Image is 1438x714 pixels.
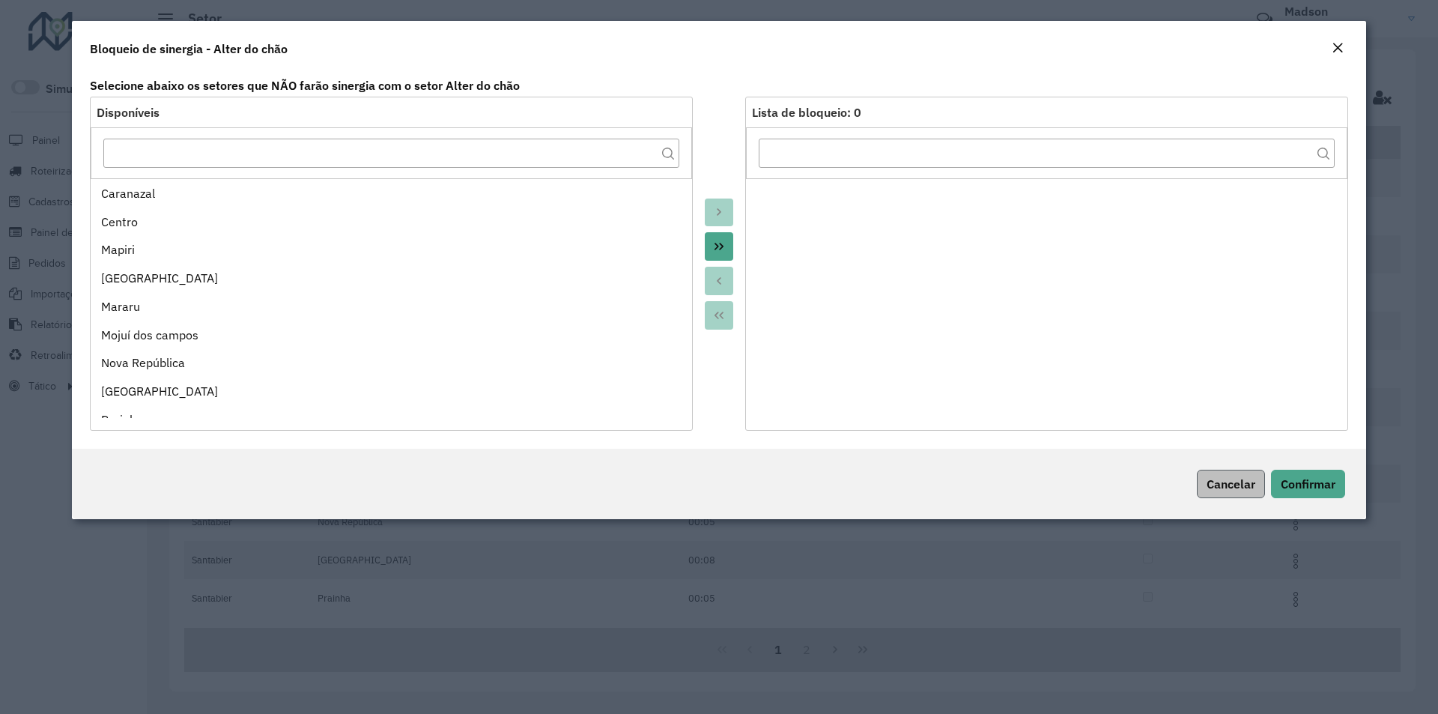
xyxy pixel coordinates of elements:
[101,354,682,372] div: Nova República
[97,103,686,121] div: Disponíveis
[101,326,682,344] div: Mojuí dos campos
[101,382,682,400] div: [GEOGRAPHIC_DATA]
[90,40,288,58] h4: Bloqueio de sinergia - Alter do chão
[101,411,682,429] div: Prainha
[101,213,682,231] div: Centro
[1332,42,1344,54] em: Fechar
[1271,470,1345,498] button: Confirmar
[81,76,1357,94] label: Selecione abaixo os setores que NÃO farão sinergia com o setor Alter do chão
[1327,39,1348,58] button: Close
[705,232,733,261] button: Move All to Target
[101,269,682,287] div: [GEOGRAPHIC_DATA]
[1207,476,1255,491] span: Cancelar
[101,184,682,202] div: Caranazal
[101,240,682,258] div: Mapiri
[101,297,682,315] div: Mararu
[1197,470,1265,498] button: Cancelar
[1281,476,1335,491] span: Confirmar
[752,103,1341,121] div: Lista de bloqueio: 0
